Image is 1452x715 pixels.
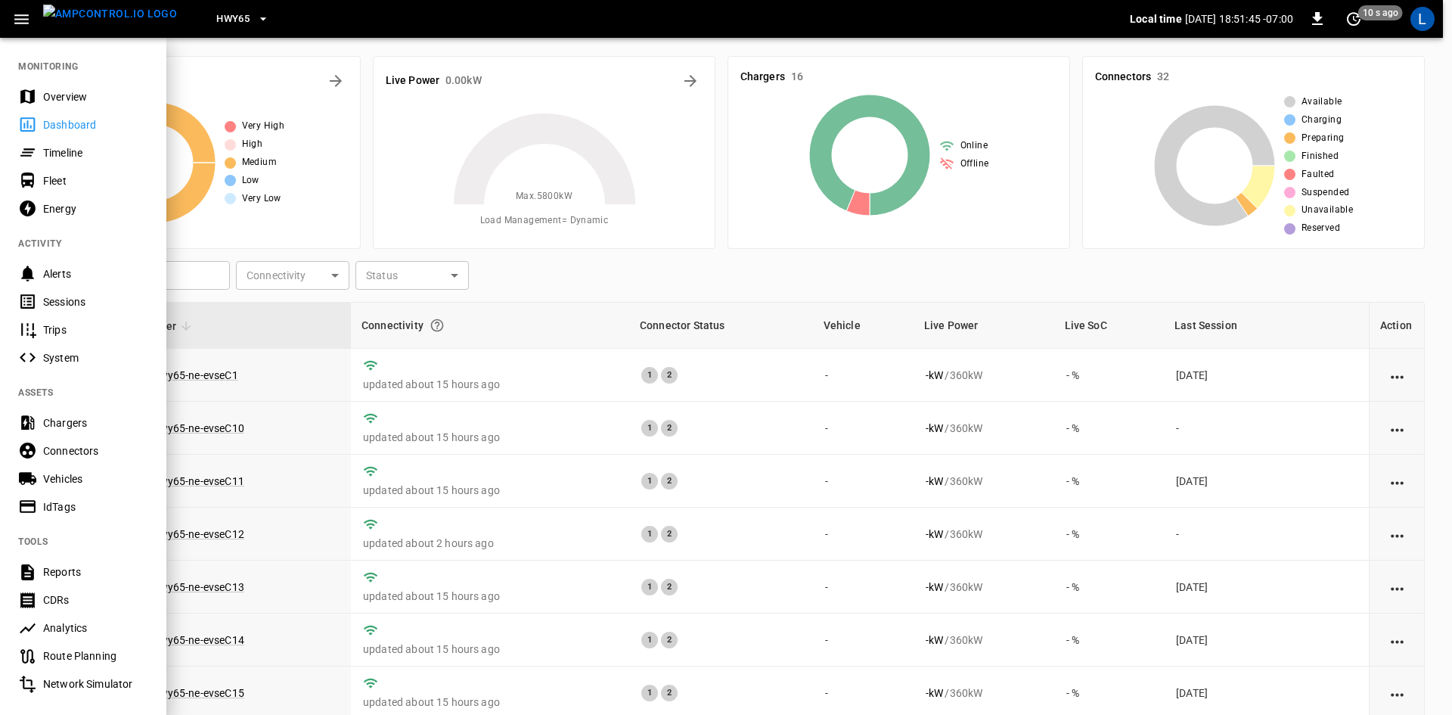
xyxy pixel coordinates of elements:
div: Overview [43,89,148,104]
span: 10 s ago [1358,5,1403,20]
div: Analytics [43,620,148,636]
div: Alerts [43,266,148,281]
div: Trips [43,322,148,337]
div: CDRs [43,592,148,608]
div: Reports [43,564,148,580]
div: Vehicles [43,471,148,487]
div: Network Simulator [43,676,148,692]
p: [DATE] 18:51:45 -07:00 [1185,11,1293,26]
button: set refresh interval [1342,7,1366,31]
div: Sessions [43,294,148,309]
div: Timeline [43,145,148,160]
div: Energy [43,201,148,216]
span: HWY65 [216,11,250,28]
div: Chargers [43,415,148,431]
p: Local time [1130,11,1182,26]
div: Route Planning [43,648,148,664]
img: ampcontrol.io logo [43,5,177,23]
div: Dashboard [43,117,148,132]
div: Fleet [43,173,148,188]
div: Connectors [43,443,148,459]
div: IdTags [43,499,148,514]
div: profile-icon [1410,7,1435,31]
div: System [43,350,148,365]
